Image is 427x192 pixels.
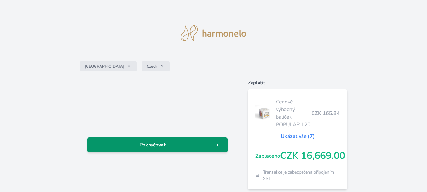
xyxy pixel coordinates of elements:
[255,152,280,160] span: Zaplaceno
[248,79,347,87] h6: Zaplatit
[181,25,247,41] img: logo.svg
[311,109,340,117] span: CZK 165.84
[87,137,228,152] a: Pokračovat
[80,61,137,71] button: [GEOGRAPHIC_DATA]
[276,98,311,128] span: Cenově výhodný balíček POPULAR 120
[92,141,212,149] span: Pokračovat
[280,150,345,162] span: CZK 16,669.00
[142,61,170,71] button: Czech
[263,169,340,182] span: Transakce je zabezpečena připojením SSL
[85,64,124,69] span: [GEOGRAPHIC_DATA]
[281,133,315,140] a: Ukázat vše (7)
[255,105,273,121] img: popular.jpg
[147,64,157,69] span: Czech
